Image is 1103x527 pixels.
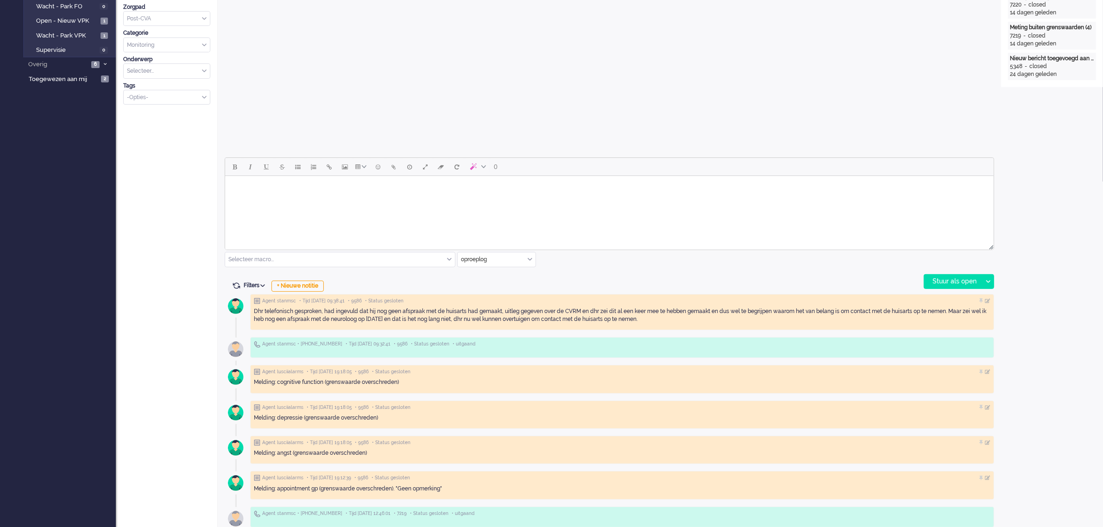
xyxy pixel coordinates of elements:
[348,298,362,304] span: • 9586
[924,275,982,289] div: Stuur als open
[262,510,342,517] span: Agent stanmsc • [PHONE_NUMBER]
[224,338,247,361] img: avatar
[346,510,391,517] span: • Tijd [DATE] 12:46:01
[27,1,115,11] a: Wacht - Park FO 0
[386,159,402,175] button: Add attachment
[262,369,303,375] span: Agent lusciialarms
[27,30,115,40] a: Wacht - Park VPK 1
[307,475,351,481] span: • Tijd [DATE] 19:12:39
[227,159,243,175] button: Bold
[254,439,260,446] img: ic_note_grey.svg
[465,159,490,175] button: AI
[402,159,417,175] button: Delay message
[494,163,498,170] span: 0
[36,17,98,25] span: Open - Nieuw VPK
[365,298,403,304] span: • Status gesloten
[29,75,98,84] span: Toegewezen aan mij
[271,281,324,292] div: + Nieuwe notitie
[243,159,258,175] button: Italic
[1010,24,1094,31] div: Meting buiten grenswaarden (4)
[254,475,260,481] img: ic_note_grey.svg
[452,510,474,517] span: • uitgaand
[36,46,97,55] span: Supervisie
[290,159,306,175] button: Bullet list
[1022,63,1029,70] div: -
[224,436,247,459] img: avatar
[1010,55,1094,63] div: Nieuw bericht toegevoegd aan gesprek
[372,404,410,411] span: • Status gesloten
[262,341,342,347] span: Agent stanmsc • [PHONE_NUMBER]
[27,44,115,55] a: Supervisie 0
[1021,1,1028,9] div: -
[307,439,352,446] span: • Tijd [DATE] 19:18:05
[490,159,502,175] button: 0
[101,32,108,39] span: 1
[254,369,260,375] img: ic_note_grey.svg
[91,61,100,68] span: 6
[123,29,210,37] div: Categorie
[224,471,247,495] img: avatar
[224,295,247,318] img: avatar
[254,414,990,422] div: Melding: depressie (grenswaarde overschreden)
[1010,40,1094,48] div: 14 dagen geleden
[307,369,352,375] span: • Tijd [DATE] 19:18:05
[417,159,433,175] button: Fullscreen
[274,159,290,175] button: Strikethrough
[224,401,247,424] img: avatar
[225,176,994,241] iframe: Rich Text Area
[254,485,990,493] div: Melding: appointment gp (grenswaarde overschreden). "Geen opmerking"
[321,159,337,175] button: Insert/edit link
[354,475,368,481] span: • 9586
[449,159,465,175] button: Reset content
[1010,32,1021,40] div: 7219
[262,298,296,304] span: Agent stanmsc
[394,341,408,347] span: • 9586
[123,90,210,105] div: Select Tags
[224,365,247,389] img: avatar
[410,510,448,517] span: • Status gesloten
[1021,32,1028,40] div: -
[101,18,108,25] span: 1
[100,47,108,54] span: 0
[1028,1,1046,9] div: closed
[433,159,449,175] button: Clear formatting
[258,159,274,175] button: Underline
[123,56,210,63] div: Onderwerp
[100,3,108,10] span: 0
[1010,70,1094,78] div: 24 dagen geleden
[254,298,260,304] img: ic_note_grey.svg
[254,378,990,386] div: Melding: cognitive function (grenswaarde overschreden)
[346,341,391,347] span: • Tijd [DATE] 09:32:41
[27,15,115,25] a: Open - Nieuw VPK 1
[36,2,97,11] span: Wacht - Park FO
[254,404,260,411] img: ic_note_grey.svg
[244,282,268,289] span: Filters
[986,241,994,250] div: Resize
[27,74,116,84] a: Toegewezen aan mij 2
[453,341,475,347] span: • uitgaand
[299,298,345,304] span: • Tijd [DATE] 09:38:41
[306,159,321,175] button: Numbered list
[254,307,990,323] div: Dhr telefonisch gesproken, had ingevuld dat hij nog geen afspraak met de huisarts had gemaakt, ui...
[27,60,88,69] span: Overig
[411,341,449,347] span: • Status gesloten
[123,82,210,90] div: Tags
[262,439,303,446] span: Agent lusciialarms
[394,510,407,517] span: • 7219
[355,439,369,446] span: • 9586
[337,159,353,175] button: Insert/edit image
[1010,9,1094,17] div: 14 dagen geleden
[1010,63,1022,70] div: 5348
[1010,1,1021,9] div: 7220
[1029,63,1047,70] div: closed
[355,369,369,375] span: • 9586
[307,404,352,411] span: • Tijd [DATE] 19:18:05
[1028,32,1046,40] div: closed
[254,449,990,457] div: Melding: angst (grenswaarde overschreden)
[355,404,369,411] span: • 9586
[123,3,210,11] div: Zorgpad
[372,369,410,375] span: • Status gesloten
[262,475,303,481] span: Agent lusciialarms
[36,31,98,40] span: Wacht - Park VPK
